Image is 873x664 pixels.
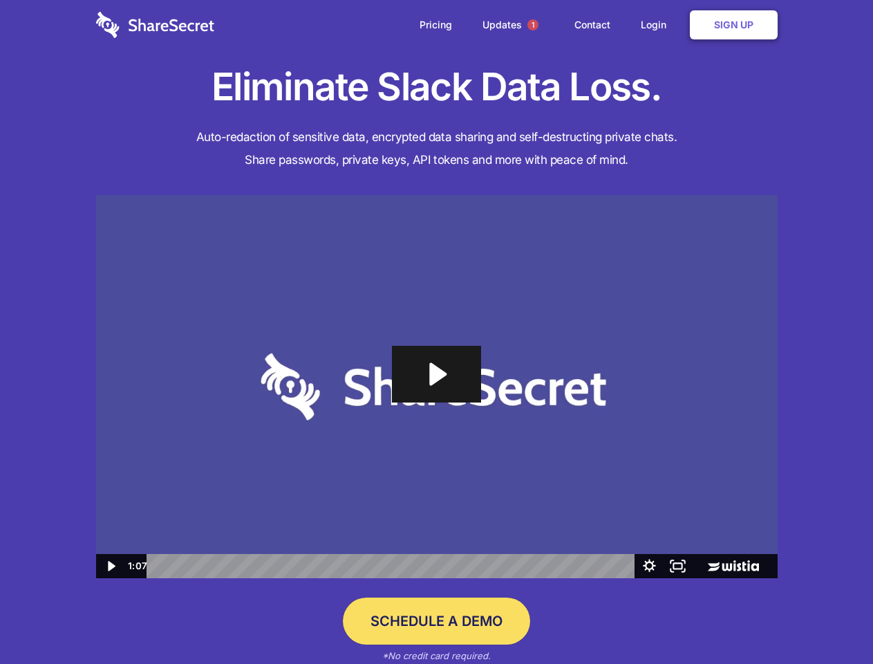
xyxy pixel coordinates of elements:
[406,3,466,46] a: Pricing
[158,554,628,578] div: Playbar
[635,554,664,578] button: Show settings menu
[96,554,124,578] button: Play Video
[627,3,687,46] a: Login
[96,126,778,172] h4: Auto-redaction of sensitive data, encrypted data sharing and self-destructing private chats. Shar...
[382,650,491,661] em: *No credit card required.
[96,12,214,38] img: logo-wordmark-white-trans-d4663122ce5f474addd5e946df7df03e33cb6a1c49d2221995e7729f52c070b2.svg
[96,195,778,579] img: Sharesecret
[392,346,480,403] button: Play Video: Sharesecret Slack Extension
[527,19,538,30] span: 1
[664,554,692,578] button: Fullscreen
[96,62,778,112] h1: Eliminate Slack Data Loss.
[692,554,777,578] a: Wistia Logo -- Learn More
[690,10,778,39] a: Sign Up
[804,595,856,647] iframe: Drift Widget Chat Controller
[343,598,530,645] a: Schedule a Demo
[561,3,624,46] a: Contact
